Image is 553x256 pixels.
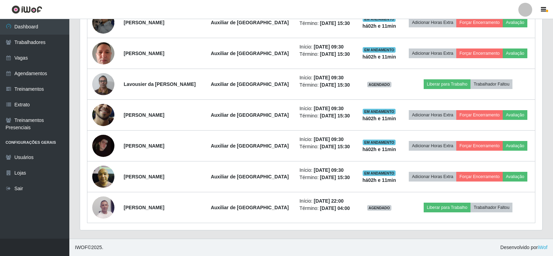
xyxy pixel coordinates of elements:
span: Desenvolvido por [500,244,547,251]
span: AGENDADO [367,82,391,87]
img: 1755557335737.jpeg [92,162,114,191]
button: Adicionar Horas Extra [409,18,456,27]
strong: Auxiliar de [GEOGRAPHIC_DATA] [211,112,289,118]
span: EM ANDAMENTO [363,109,396,114]
strong: Auxiliar de [GEOGRAPHIC_DATA] [211,143,289,149]
li: Término: [300,174,353,181]
strong: [PERSON_NAME] [124,205,164,210]
img: 1740505535016.jpeg [92,38,114,68]
span: EM ANDAMENTO [363,47,396,53]
button: Avaliação [503,110,527,120]
li: Término: [300,143,353,150]
img: 1755034904390.jpeg [92,90,114,140]
button: Forçar Encerramento [456,110,503,120]
button: Avaliação [503,141,527,151]
button: Trabalhador Faltou [470,203,512,212]
time: [DATE] 04:00 [320,205,350,211]
li: Início: [300,136,353,143]
li: Início: [300,197,353,205]
span: AGENDADO [367,205,391,211]
strong: Auxiliar de [GEOGRAPHIC_DATA] [211,20,289,25]
span: IWOF [75,245,88,250]
time: [DATE] 15:30 [320,51,350,57]
button: Adicionar Horas Extra [409,110,456,120]
button: Forçar Encerramento [456,141,503,151]
button: Avaliação [503,18,527,27]
strong: há 02 h e 11 min [362,54,396,60]
time: [DATE] 09:30 [314,136,344,142]
span: EM ANDAMENTO [363,140,396,145]
time: [DATE] 09:30 [314,167,344,173]
strong: [PERSON_NAME] [124,174,164,179]
li: Término: [300,20,353,27]
strong: há 02 h e 11 min [362,23,396,29]
button: Forçar Encerramento [456,172,503,182]
li: Término: [300,112,353,120]
strong: há 02 h e 11 min [362,177,396,183]
time: [DATE] 09:30 [314,44,344,50]
strong: [PERSON_NAME] [124,51,164,56]
button: Avaliação [503,172,527,182]
time: [DATE] 09:30 [314,75,344,80]
img: 1754262988923.jpeg [92,135,114,157]
strong: há 02 h e 11 min [362,147,396,152]
span: EM ANDAMENTO [363,16,396,22]
button: Adicionar Horas Extra [409,141,456,151]
time: [DATE] 15:30 [320,82,350,88]
strong: [PERSON_NAME] [124,20,164,25]
li: Início: [300,167,353,174]
time: [DATE] 09:30 [314,106,344,111]
button: Forçar Encerramento [456,48,503,58]
button: Trabalhador Faltou [470,79,512,89]
time: [DATE] 15:30 [320,144,350,149]
strong: Auxiliar de [GEOGRAPHIC_DATA] [211,81,289,87]
li: Término: [300,205,353,212]
strong: Auxiliar de [GEOGRAPHIC_DATA] [211,51,289,56]
time: [DATE] 15:30 [320,113,350,118]
strong: Lavousier da [PERSON_NAME] [124,81,196,87]
span: © 2025 . [75,244,103,251]
img: 1741714811200.jpeg [92,193,114,222]
a: iWof [538,245,547,250]
time: [DATE] 15:30 [320,175,350,180]
span: EM ANDAMENTO [363,170,396,176]
time: [DATE] 22:00 [314,198,344,204]
strong: [PERSON_NAME] [124,112,164,118]
strong: Auxiliar de [GEOGRAPHIC_DATA] [211,205,289,210]
strong: [PERSON_NAME] [124,143,164,149]
time: [DATE] 15:30 [320,20,350,26]
li: Término: [300,51,353,58]
strong: Auxiliar de [GEOGRAPHIC_DATA] [211,174,289,179]
li: Início: [300,43,353,51]
button: Liberar para Trabalho [424,203,470,212]
button: Adicionar Horas Extra [409,172,456,182]
button: Avaliação [503,48,527,58]
button: Adicionar Horas Extra [409,48,456,58]
img: CoreUI Logo [11,5,42,14]
button: Forçar Encerramento [456,18,503,27]
li: Início: [300,74,353,81]
li: Início: [300,105,353,112]
img: 1655477118165.jpeg [92,8,114,37]
button: Liberar para Trabalho [424,79,470,89]
li: Término: [300,81,353,89]
img: 1746326143997.jpeg [92,69,114,99]
strong: há 02 h e 11 min [362,116,396,121]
